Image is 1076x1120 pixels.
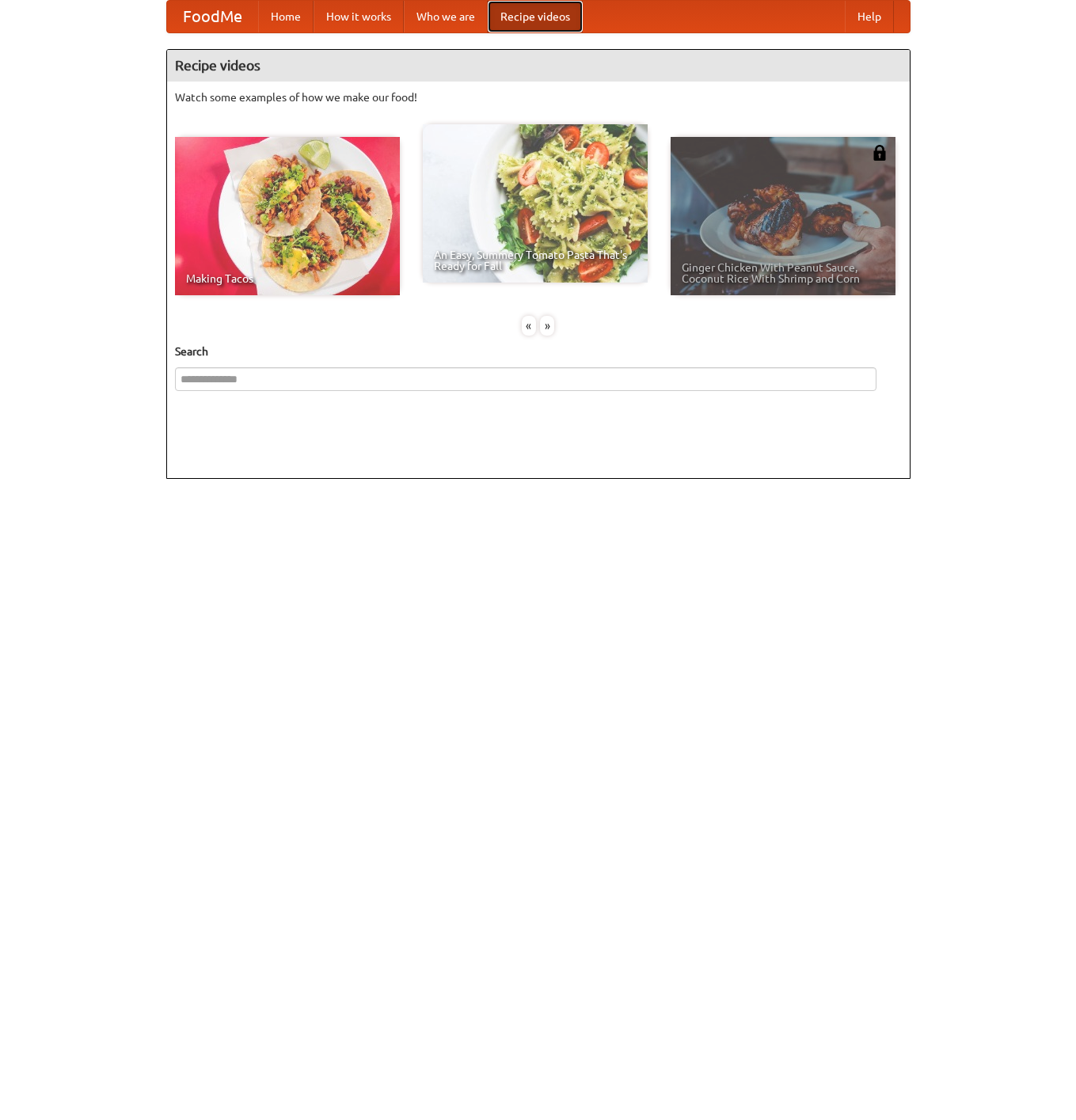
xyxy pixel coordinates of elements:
div: « [522,316,536,336]
a: FoodMe [167,1,258,32]
a: Who we are [404,1,488,32]
a: Recipe videos [488,1,583,32]
p: Watch some examples of how we make our food! [175,89,902,105]
div: » [540,316,554,336]
span: An Easy, Summery Tomato Pasta That's Ready for Fall [434,249,637,271]
a: Home [258,1,314,32]
a: How it works [314,1,404,32]
a: Help [845,1,894,32]
span: Making Tacos [186,273,389,284]
img: 483408.png [872,145,888,161]
h5: Search [175,344,902,359]
a: An Easy, Summery Tomato Pasta That's Ready for Fall [423,124,648,283]
h4: Recipe videos [167,50,910,82]
a: Making Tacos [175,137,400,295]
